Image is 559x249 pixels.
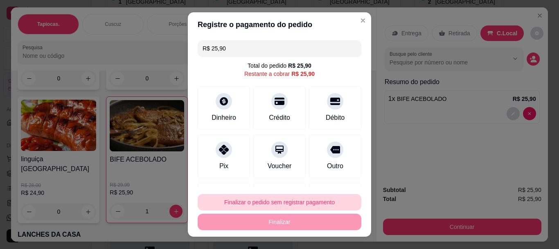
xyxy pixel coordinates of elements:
div: Total do pedido [248,62,311,70]
div: Pix [219,161,228,171]
div: R$ 25,90 [288,62,311,70]
div: Dinheiro [212,113,236,123]
input: Ex.: hambúrguer de cordeiro [203,40,356,57]
button: Finalizar o pedido sem registrar pagamento [198,194,361,210]
div: R$ 25,90 [291,70,315,78]
button: Close [356,14,370,27]
div: Outro [327,161,343,171]
div: Crédito [269,113,290,123]
div: Débito [326,113,345,123]
header: Registre o pagamento do pedido [188,12,371,37]
div: Restante a cobrar [244,70,315,78]
div: Voucher [268,161,292,171]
